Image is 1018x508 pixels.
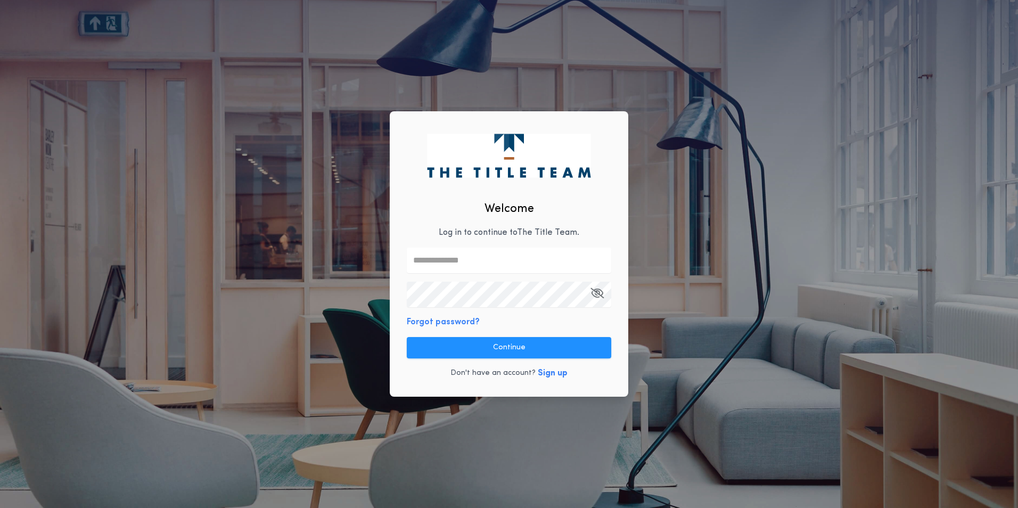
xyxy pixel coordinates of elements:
[407,316,480,329] button: Forgot password?
[407,337,611,358] button: Continue
[485,200,534,218] h2: Welcome
[427,134,590,177] img: logo
[538,367,568,380] button: Sign up
[450,368,536,379] p: Don't have an account?
[439,226,579,239] p: Log in to continue to The Title Team .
